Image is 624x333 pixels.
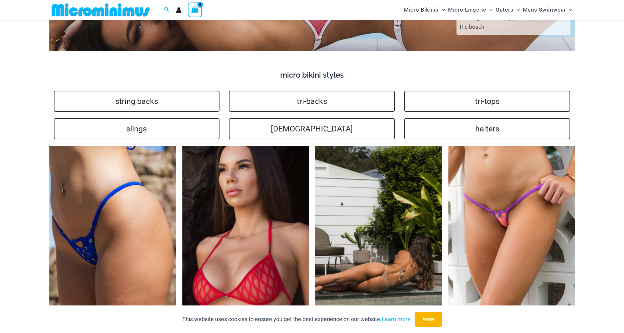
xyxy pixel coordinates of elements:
a: Account icon link [176,7,182,13]
h4: micro bikini styles [49,71,575,80]
span: Menu Toggle [566,2,572,18]
nav: Site Navigation [401,1,575,19]
a: Micro LingerieMenu ToggleMenu Toggle [446,2,494,18]
button: Accept [415,312,442,327]
span: Outers [496,2,513,18]
a: OutersMenu ToggleMenu Toggle [494,2,521,18]
a: halters [404,118,570,139]
p: This website uses cookies to ensure you get the best experience on our website. [182,315,410,324]
span: Menu Toggle [486,2,492,18]
img: MM SHOP LOGO FLAT [49,3,152,17]
a: View Shopping Cart, empty [188,3,202,17]
a: string backs [54,91,220,112]
a: Micro BikinisMenu ToggleMenu Toggle [402,2,446,18]
span: Menu Toggle [439,2,445,18]
span: Micro Bikinis [404,2,439,18]
a: [DEMOGRAPHIC_DATA] [229,118,395,139]
a: tri-tops [404,91,570,112]
a: Learn more [382,316,410,322]
span: Mens Swimwear [523,2,566,18]
a: Search icon link [164,6,170,14]
span: Menu Toggle [513,2,520,18]
a: tri-backs [229,91,395,112]
a: slings [54,118,220,139]
span: Micro Lingerie [448,2,486,18]
a: Mens SwimwearMenu ToggleMenu Toggle [521,2,574,18]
